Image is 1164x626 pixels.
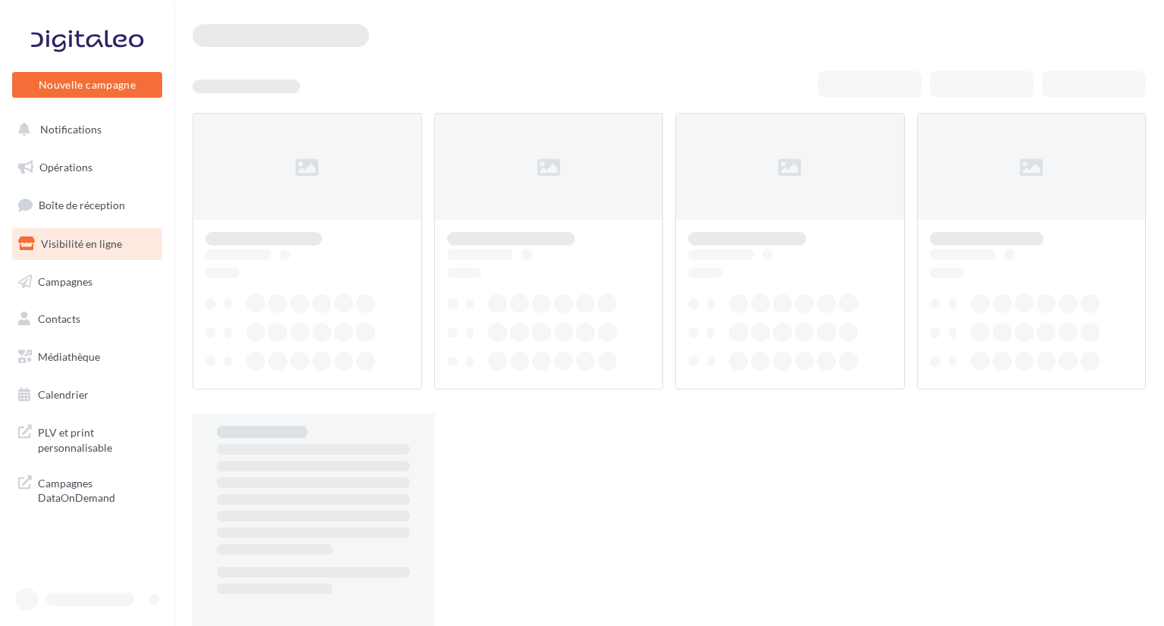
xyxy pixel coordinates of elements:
span: Contacts [38,312,80,325]
span: Campagnes DataOnDemand [38,473,156,505]
span: Visibilité en ligne [41,237,122,250]
span: PLV et print personnalisable [38,422,156,455]
span: Boîte de réception [39,199,125,211]
a: Visibilité en ligne [9,228,165,260]
a: PLV et print personnalisable [9,416,165,461]
span: Notifications [40,123,102,136]
a: Boîte de réception [9,189,165,221]
button: Nouvelle campagne [12,72,162,98]
a: Campagnes DataOnDemand [9,467,165,512]
a: Contacts [9,303,165,335]
a: Opérations [9,152,165,183]
span: Calendrier [38,388,89,401]
a: Campagnes [9,266,165,298]
a: Calendrier [9,379,165,411]
a: Médiathèque [9,341,165,373]
span: Campagnes [38,274,92,287]
span: Médiathèque [38,350,100,363]
span: Opérations [39,161,92,174]
button: Notifications [9,114,159,146]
